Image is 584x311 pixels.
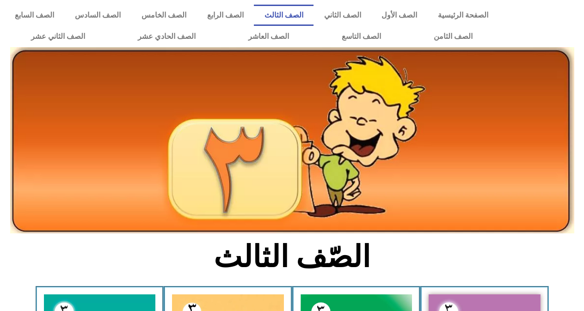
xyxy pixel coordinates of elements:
a: الصف الثامن [407,26,499,47]
a: الصف الرابع [197,5,254,26]
a: الصف السابع [5,5,65,26]
a: الصف الثاني [314,5,371,26]
a: الصفحة الرئيسية [428,5,499,26]
a: الصف الأول [371,5,428,26]
a: الصف الثاني عشر [5,26,111,47]
a: الصف الحادي عشر [111,26,222,47]
a: الصف الثالث [254,5,314,26]
a: الصف السادس [65,5,131,26]
h2: الصّف الثالث [139,239,445,275]
a: الصف العاشر [222,26,315,47]
a: الصف الخامس [131,5,197,26]
a: الصف التاسع [315,26,407,47]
